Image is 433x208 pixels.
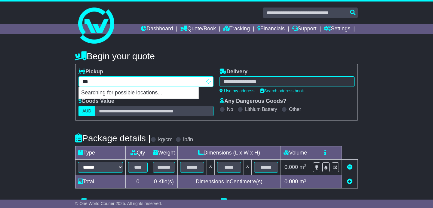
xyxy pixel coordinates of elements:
[304,164,306,168] sup: 3
[220,69,247,75] label: Delivery
[150,146,178,160] td: Weight
[75,175,126,188] td: Total
[223,24,250,34] a: Tracking
[75,146,126,160] td: Type
[227,106,233,112] label: No
[177,175,281,188] td: Dimensions in Centimetre(s)
[347,164,352,170] a: Remove this item
[75,201,162,206] span: © One World Courier 2025. All rights reserved.
[177,146,281,160] td: Dimensions (L x W x H)
[126,175,150,188] td: 0
[150,175,178,188] td: Kilo(s)
[141,24,173,34] a: Dashboard
[299,179,306,185] span: m
[260,88,304,93] a: Search address book
[220,88,254,93] a: Use my address
[180,24,216,34] a: Quote/Book
[257,24,285,34] a: Financials
[324,24,350,34] a: Settings
[292,24,317,34] a: Support
[207,160,214,175] td: x
[284,179,298,185] span: 0.000
[75,51,358,61] h4: Begin your quote
[75,133,151,143] h4: Package details |
[78,98,114,105] label: Goods Value
[154,179,157,185] span: 0
[284,164,298,170] span: 0.000
[183,136,193,143] label: lb/in
[289,106,301,112] label: Other
[75,198,213,208] h4: Pickup Instructions
[78,76,213,87] typeahead: Please provide city
[79,87,198,99] p: Searching for possible locations...
[126,146,150,160] td: Qty
[299,164,306,170] span: m
[347,179,352,185] a: Add new item
[220,98,286,105] label: Any Dangerous Goods?
[78,69,103,75] label: Pickup
[281,146,310,160] td: Volume
[158,136,173,143] label: kg/cm
[78,106,95,116] label: AUD
[244,160,251,175] td: x
[304,178,306,182] sup: 3
[220,198,358,208] h4: Delivery Instructions
[245,106,277,112] label: Lithium Battery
